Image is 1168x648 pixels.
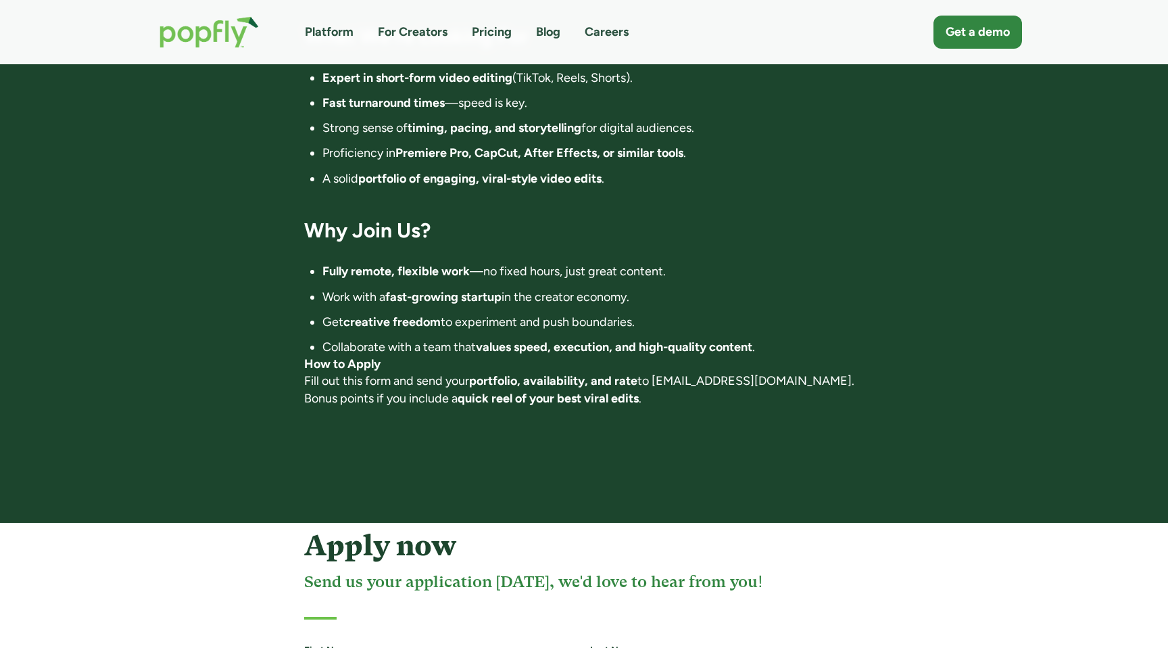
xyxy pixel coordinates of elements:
[358,171,602,186] strong: portfolio of engaging, viral-style video edits
[378,24,447,41] a: For Creators
[322,70,865,87] li: (TikTok, Reels, Shorts).
[304,356,865,407] p: Fill out this form and send your to [EMAIL_ADDRESS][DOMAIN_NAME]. Bonus points if you include a .
[476,340,752,354] strong: values speed, execution, and high-quality content
[585,24,629,41] a: Careers
[304,218,431,243] strong: Why Join Us?
[946,24,1010,41] div: Get a demo
[322,95,865,112] li: —speed is key.
[933,16,1022,49] a: Get a demo
[469,373,637,388] strong: portfolio, availability, and rate
[322,264,470,279] strong: Fully remote, flexible work
[304,571,865,593] h4: Send us your application [DATE], we'd love to hear from you!
[322,70,512,85] strong: Expert in short-form video editing
[395,145,683,160] strong: Premiere Pro, CapCut, After Effects, or similar tools
[322,314,865,331] li: Get to experiment and push boundaries.
[385,290,502,304] strong: fast-growing startup
[146,3,272,62] a: home
[343,315,441,329] strong: creative freedom
[322,145,865,162] li: Proficiency in .
[304,356,381,371] strong: How to Apply
[408,120,581,135] strong: timing, pacing, and storytelling
[458,391,639,406] strong: quick reel of your best viral edits
[305,24,354,41] a: Platform
[304,530,865,562] h4: Apply now
[322,263,865,280] li: —no fixed hours, just great content.
[322,170,865,187] li: A solid .
[536,24,560,41] a: Blog
[322,289,865,306] li: Work with a in the creator economy.
[472,24,512,41] a: Pricing
[322,95,445,110] strong: Fast turnaround times
[304,424,865,441] p: ‍
[322,339,865,356] li: Collaborate with a team that .
[322,120,865,137] li: Strong sense of for digital audiences.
